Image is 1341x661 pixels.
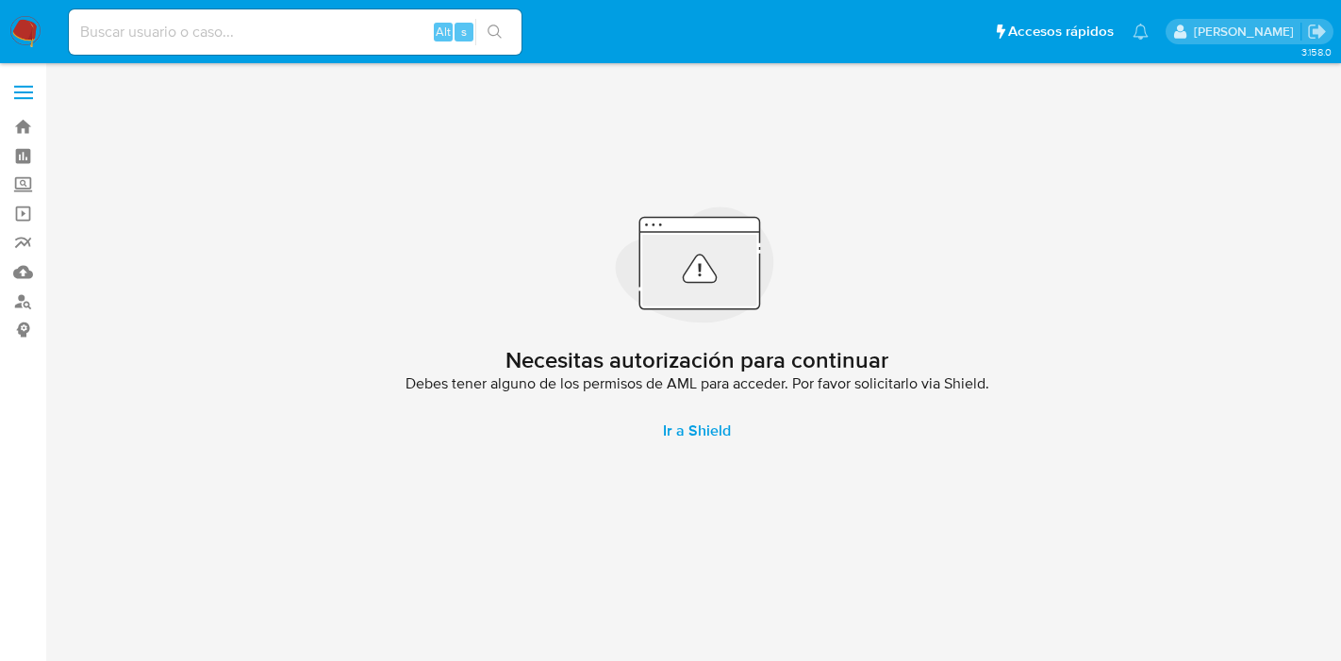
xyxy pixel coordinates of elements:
button: search-icon [475,19,514,45]
p: belen.palamara@mercadolibre.com [1194,23,1300,41]
span: s [461,23,467,41]
span: Debes tener alguno de los permisos de AML para acceder. Por favor solicitarlo via Shield. [406,374,989,393]
a: Salir [1307,22,1327,41]
span: Accesos rápidos [1008,22,1114,41]
span: Ir a Shield [663,408,731,454]
a: Ir a Shield [640,408,753,454]
span: Alt [436,23,451,41]
h2: Necesitas autorización para continuar [505,346,888,374]
input: Buscar usuario o caso... [69,20,521,44]
a: Notificaciones [1133,24,1149,40]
